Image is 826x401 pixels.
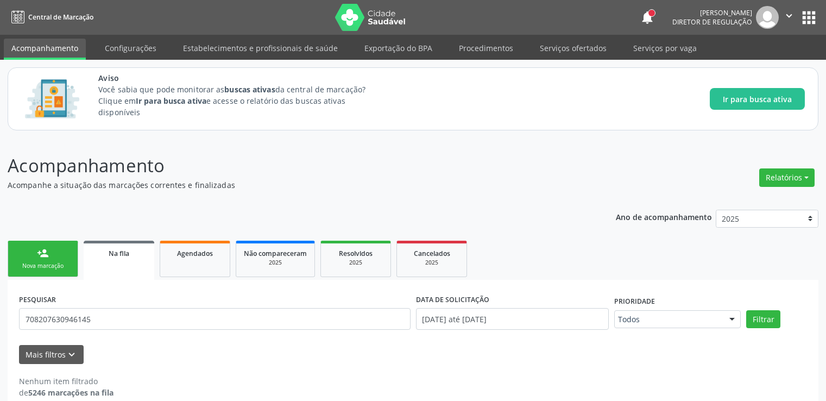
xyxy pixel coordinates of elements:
[405,259,459,267] div: 2025
[28,387,114,398] strong: 5246 marcações na fila
[28,12,93,22] span: Central de Marcação
[16,262,70,270] div: Nova marcação
[8,8,93,26] a: Central de Marcação
[98,72,386,84] span: Aviso
[8,152,575,179] p: Acompanhamento
[756,6,779,29] img: img
[19,387,114,398] div: de
[710,88,805,110] button: Ir para busca ativa
[109,249,129,258] span: Na fila
[799,8,818,27] button: apps
[416,308,609,330] input: Selecione um intervalo
[532,39,614,58] a: Serviços ofertados
[614,293,655,310] label: Prioridade
[779,6,799,29] button: 
[672,8,752,17] div: [PERSON_NAME]
[746,310,780,329] button: Filtrar
[4,39,86,60] a: Acompanhamento
[19,375,114,387] div: Nenhum item filtrado
[224,84,275,95] strong: buscas ativas
[357,39,440,58] a: Exportação do BPA
[21,74,83,123] img: Imagem de CalloutCard
[19,308,411,330] input: Nome, CNS
[97,39,164,58] a: Configurações
[329,259,383,267] div: 2025
[618,314,719,325] span: Todos
[19,291,56,308] label: PESQUISAR
[339,249,373,258] span: Resolvidos
[759,168,815,187] button: Relatórios
[451,39,521,58] a: Procedimentos
[640,10,655,25] button: notifications
[66,349,78,361] i: keyboard_arrow_down
[783,10,795,22] i: 
[98,84,386,118] p: Você sabia que pode monitorar as da central de marcação? Clique em e acesse o relatório das busca...
[244,259,307,267] div: 2025
[19,345,84,364] button: Mais filtroskeyboard_arrow_down
[175,39,345,58] a: Estabelecimentos e profissionais de saúde
[414,249,450,258] span: Cancelados
[244,249,307,258] span: Não compareceram
[37,247,49,259] div: person_add
[626,39,704,58] a: Serviços por vaga
[416,291,489,308] label: DATA DE SOLICITAÇÃO
[672,17,752,27] span: Diretor de regulação
[8,179,575,191] p: Acompanhe a situação das marcações correntes e finalizadas
[616,210,712,223] p: Ano de acompanhamento
[177,249,213,258] span: Agendados
[136,96,206,106] strong: Ir para busca ativa
[723,93,792,105] span: Ir para busca ativa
